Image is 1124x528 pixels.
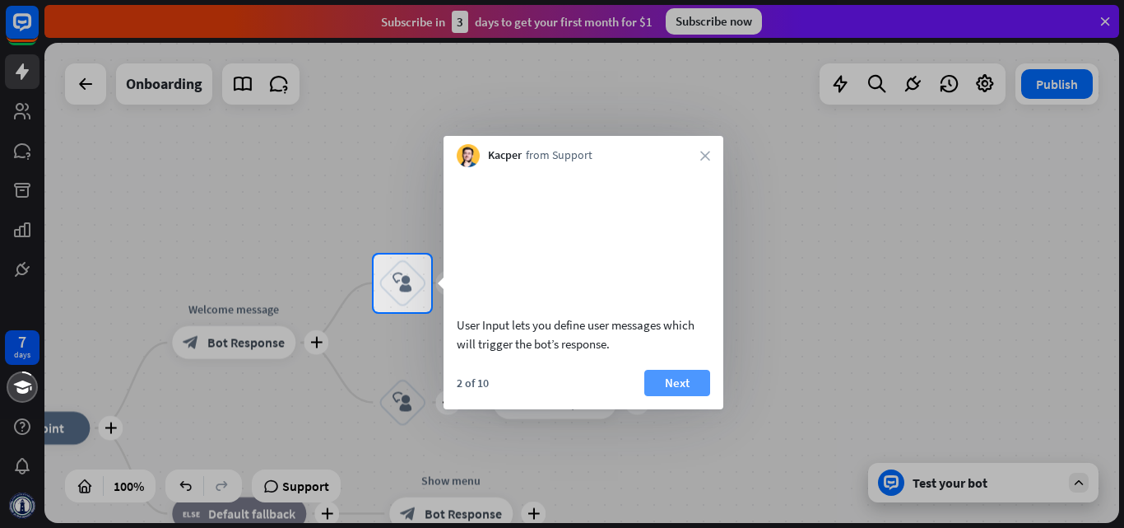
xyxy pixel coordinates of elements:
[457,376,489,390] div: 2 of 10
[13,7,63,56] button: Open LiveChat chat widget
[526,147,592,164] span: from Support
[644,370,710,396] button: Next
[700,151,710,161] i: close
[488,147,522,164] span: Kacper
[457,315,710,353] div: User Input lets you define user messages which will trigger the bot’s response.
[392,273,412,293] i: block_user_input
